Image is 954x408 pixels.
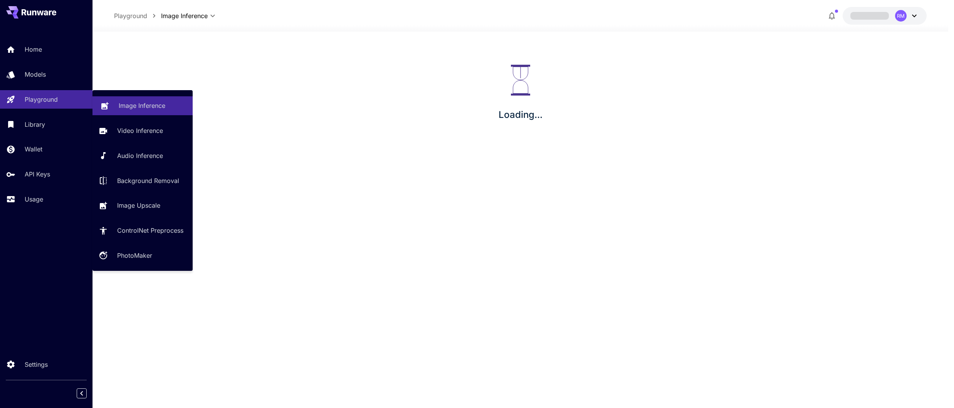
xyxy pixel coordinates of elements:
[25,45,42,54] p: Home
[25,95,58,104] p: Playground
[114,11,147,20] p: Playground
[499,108,543,122] p: Loading...
[25,360,48,369] p: Settings
[92,96,193,115] a: Image Inference
[77,388,87,398] button: Collapse sidebar
[114,11,161,20] nav: breadcrumb
[92,221,193,240] a: ControlNet Preprocess
[92,171,193,190] a: Background Removal
[92,121,193,140] a: Video Inference
[82,386,92,400] div: Collapse sidebar
[117,126,163,135] p: Video Inference
[92,246,193,265] a: PhotoMaker
[25,120,45,129] p: Library
[119,101,165,110] p: Image Inference
[25,70,46,79] p: Models
[25,195,43,204] p: Usage
[117,151,163,160] p: Audio Inference
[117,201,160,210] p: Image Upscale
[25,170,50,179] p: API Keys
[117,251,152,260] p: PhotoMaker
[895,10,907,22] div: RM
[25,144,42,154] p: Wallet
[161,11,208,20] span: Image Inference
[117,176,179,185] p: Background Removal
[92,196,193,215] a: Image Upscale
[117,226,183,235] p: ControlNet Preprocess
[92,146,193,165] a: Audio Inference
